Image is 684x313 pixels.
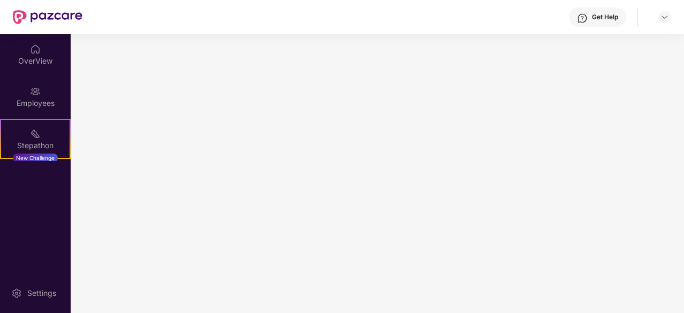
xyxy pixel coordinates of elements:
[30,44,41,55] img: svg+xml;base64,PHN2ZyBpZD0iSG9tZSIgeG1sbnM9Imh0dHA6Ly93d3cudzMub3JnLzIwMDAvc3ZnIiB3aWR0aD0iMjAiIG...
[1,140,70,151] div: Stepathon
[30,128,41,139] img: svg+xml;base64,PHN2ZyB4bWxucz0iaHR0cDovL3d3dy53My5vcmcvMjAwMC9zdmciIHdpZHRoPSIyMSIgaGVpZ2h0PSIyMC...
[13,10,82,24] img: New Pazcare Logo
[660,13,669,21] img: svg+xml;base64,PHN2ZyBpZD0iRHJvcGRvd24tMzJ4MzIiIHhtbG5zPSJodHRwOi8vd3d3LnczLm9yZy8yMDAwL3N2ZyIgd2...
[30,86,41,97] img: svg+xml;base64,PHN2ZyBpZD0iRW1wbG95ZWVzIiB4bWxucz0iaHR0cDovL3d3dy53My5vcmcvMjAwMC9zdmciIHdpZHRoPS...
[592,13,618,21] div: Get Help
[11,288,22,299] img: svg+xml;base64,PHN2ZyBpZD0iU2V0dGluZy0yMHgyMCIgeG1sbnM9Imh0dHA6Ly93d3cudzMub3JnLzIwMDAvc3ZnIiB3aW...
[24,288,59,299] div: Settings
[13,154,58,162] div: New Challenge
[577,13,588,24] img: svg+xml;base64,PHN2ZyBpZD0iSGVscC0zMngzMiIgeG1sbnM9Imh0dHA6Ly93d3cudzMub3JnLzIwMDAvc3ZnIiB3aWR0aD...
